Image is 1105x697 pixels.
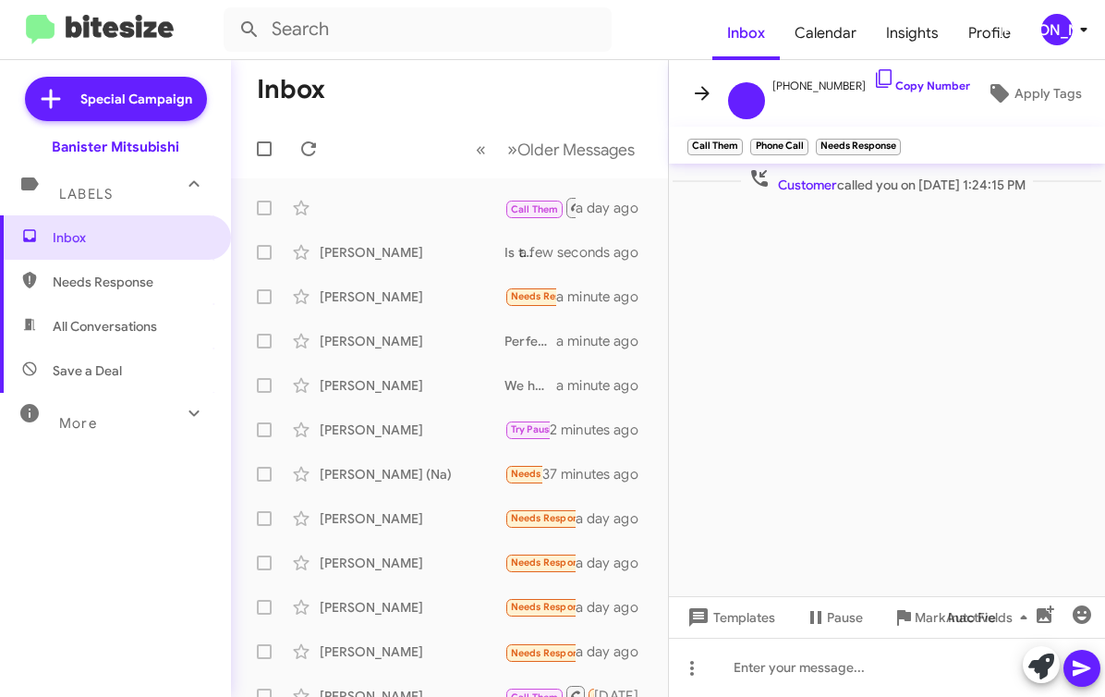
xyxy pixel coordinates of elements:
div: [PERSON_NAME] [320,287,504,306]
a: Profile [953,6,1026,60]
button: Previous [465,130,497,168]
small: Needs Response [816,139,901,155]
a: Copy Number [873,79,970,92]
div: [PERSON_NAME] [320,332,504,350]
input: Search [224,7,612,52]
h1: Inbox [257,75,325,104]
span: Call Them [511,203,559,215]
div: Banister Mitsubishi [52,138,179,156]
div: Inbound Call [504,196,576,219]
span: Save a Deal [53,361,122,380]
div: We have those options available, would you be able to come by [DATE] or [DATE]? [504,376,556,395]
div: a minute ago [556,332,653,350]
div: a day ago [576,642,653,661]
span: Needs Response [511,290,589,302]
a: Inbox [712,6,780,60]
nav: Page navigation example [466,130,646,168]
small: Call Them [687,139,743,155]
span: « [476,138,486,161]
div: a few seconds ago [542,243,653,262]
span: Needs Response [511,647,589,659]
span: Needs Response [511,468,589,480]
span: Needs Response [511,512,589,524]
span: Needs Response [511,556,589,569]
div: a day ago [576,199,653,217]
div: [PERSON_NAME] [320,243,504,262]
button: [PERSON_NAME] [1026,14,1085,45]
div: a day ago [576,598,653,617]
span: Needs Response [53,273,210,291]
div: Is there anything we can do to earn your business? [504,243,542,262]
span: Older Messages [517,140,635,160]
span: Special Campaign [80,90,192,108]
div: 2 minutes ago [550,421,653,439]
button: Templates [669,601,790,634]
a: Special Campaign [25,77,207,121]
div: [PERSON_NAME] [320,554,504,572]
div: Yes, it was good. Just waiting for the third party inspection. [504,507,576,529]
small: Phone Call [750,139,807,155]
span: Labels [59,186,113,202]
span: Templates [684,601,775,634]
span: Try Pausing [511,423,565,435]
div: [PERSON_NAME] [320,509,504,528]
div: Perfect did you plan on coming back? [504,332,556,350]
div: Is there anything we can do to earn your business? [504,419,550,440]
span: More [59,415,97,432]
div: a minute ago [556,376,653,395]
button: Auto Fields [931,601,1050,634]
button: Next [496,130,646,168]
button: Apply Tags [970,77,1097,110]
div: [PERSON_NAME] (Na) [320,465,504,483]
a: Insights [871,6,953,60]
a: Calendar [780,6,871,60]
span: Inbox [53,228,210,247]
div: a day ago [576,509,653,528]
div: Still working on it. Car is there getting a few things done. Should be ready this evening or [DATE] [504,596,576,618]
div: a minute ago [556,287,653,306]
div: 37 minutes ago [542,465,653,483]
span: Apply Tags [1014,77,1082,110]
div: As soon as you tell me is one for that price [504,286,556,307]
div: Inbound Call [504,640,576,663]
div: [PERSON_NAME] [320,421,504,439]
button: Mark Inactive [878,601,1011,634]
div: [PERSON_NAME] [320,598,504,617]
span: Customer [778,177,837,193]
span: » [507,138,517,161]
button: Pause [790,601,878,634]
span: Auto Fields [946,601,1035,634]
div: a day ago [576,554,653,572]
span: called you on [DATE] 1:24:15 PM [741,167,1033,194]
span: All Conversations [53,317,157,336]
span: [PHONE_NUMBER] [772,67,970,95]
div: We did not get the deal we hoped for. Nor did [PERSON_NAME] try to entertain or negotiate and [PE... [504,552,576,573]
div: [PERSON_NAME] [320,376,504,395]
span: Pause [827,601,863,634]
div: [PERSON_NAME] [320,642,504,661]
div: No taking a break in my search for now , my credit needs to recover and I need to get a better do... [504,463,542,484]
div: [PERSON_NAME] [1041,14,1073,45]
span: Needs Response [511,601,589,613]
